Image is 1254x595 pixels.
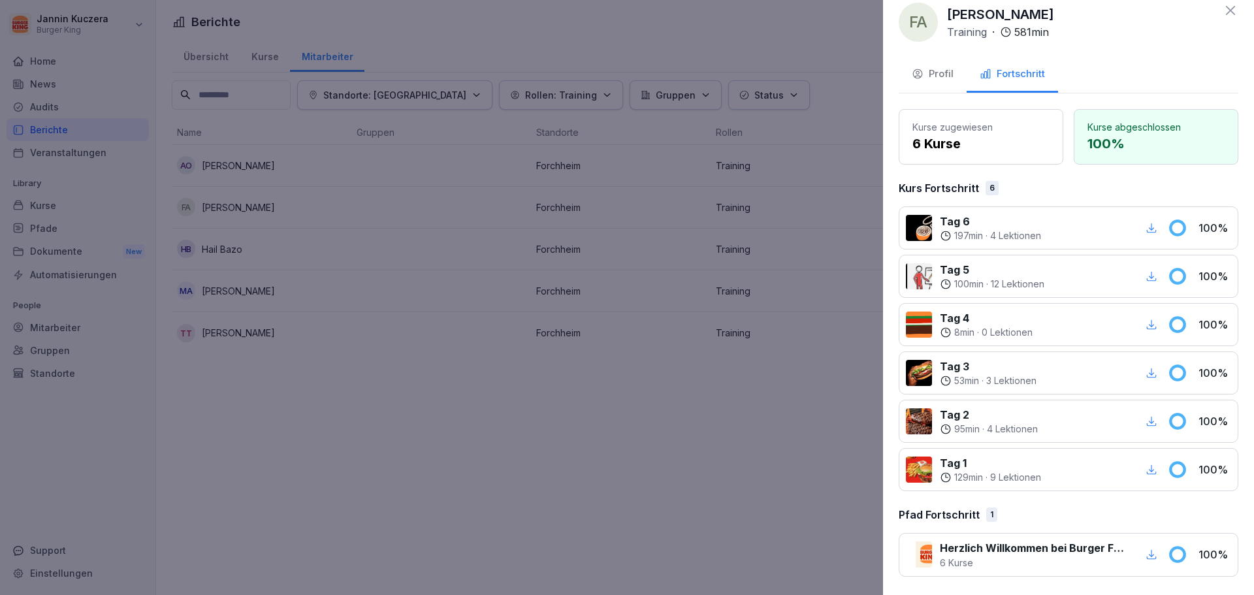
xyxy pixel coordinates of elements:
p: Herzlich Willkommen bei Burger Family [940,540,1127,556]
div: · [940,471,1041,484]
p: 53 min [954,374,979,387]
p: 9 Lektionen [990,471,1041,484]
p: 100 % [1087,134,1225,153]
div: · [947,24,1049,40]
p: Tag 4 [940,310,1033,326]
p: Kurse abgeschlossen [1087,120,1225,134]
p: Tag 1 [940,455,1041,471]
p: 100 min [954,278,984,291]
p: Tag 2 [940,407,1038,423]
div: Fortschritt [980,67,1045,82]
button: Fortschritt [967,57,1058,93]
p: 100 % [1198,268,1231,284]
p: 95 min [954,423,980,436]
p: Tag 5 [940,262,1044,278]
div: · [940,278,1044,291]
p: 3 Lektionen [986,374,1037,387]
p: 0 Lektionen [982,326,1033,339]
div: Profil [912,67,954,82]
p: 4 Lektionen [987,423,1038,436]
p: 100 % [1198,547,1231,562]
p: [PERSON_NAME] [947,5,1054,24]
p: Training [947,24,987,40]
p: 100 % [1198,462,1231,477]
p: 100 % [1198,365,1231,381]
p: 4 Lektionen [990,229,1041,242]
p: 100 % [1198,413,1231,429]
p: 197 min [954,229,983,242]
div: 1 [986,507,997,522]
p: 12 Lektionen [991,278,1044,291]
div: · [940,229,1041,242]
div: · [940,423,1038,436]
p: 100 % [1198,317,1231,332]
div: FA [899,3,938,42]
div: · [940,374,1037,387]
button: Profil [899,57,967,93]
p: 8 min [954,326,974,339]
p: Kurse zugewiesen [912,120,1050,134]
p: 129 min [954,471,983,484]
p: 6 Kurse [912,134,1050,153]
p: 581 min [1014,24,1049,40]
p: 100 % [1198,220,1231,236]
div: · [940,326,1033,339]
p: 6 Kurse [940,556,1127,570]
p: Pfad Fortschritt [899,507,980,523]
div: 6 [986,181,999,195]
p: Tag 3 [940,359,1037,374]
p: Tag 6 [940,214,1041,229]
p: Kurs Fortschritt [899,180,979,196]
